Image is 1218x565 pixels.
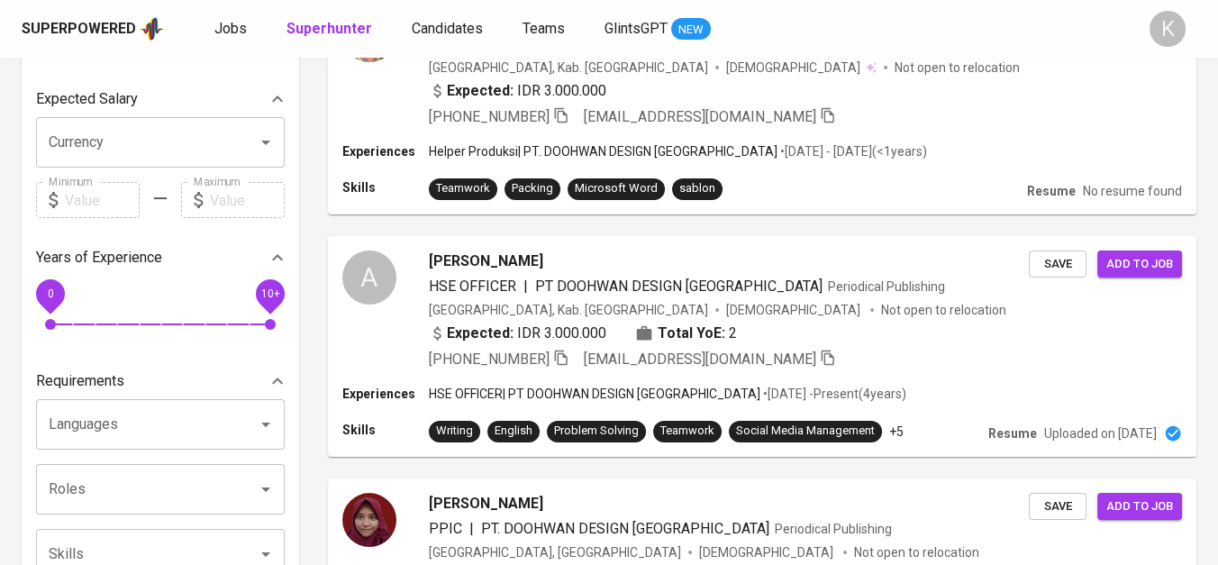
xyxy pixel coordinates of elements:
[523,276,528,297] span: |
[342,421,429,439] p: Skills
[1106,497,1173,517] span: Add to job
[512,180,553,197] div: Packing
[342,385,429,403] p: Experiences
[828,279,945,294] span: Periodical Publishing
[22,19,136,40] div: Superpowered
[1038,254,1077,275] span: Save
[447,323,514,344] b: Expected:
[604,18,711,41] a: GlintsGPT NEW
[429,80,606,102] div: IDR 3.000.000
[554,423,639,440] div: Problem Solving
[660,423,714,440] div: Teamwork
[36,363,285,399] div: Requirements
[726,59,863,77] span: [DEMOGRAPHIC_DATA]
[253,130,278,155] button: Open
[1027,182,1076,200] p: Resume
[469,518,474,540] span: |
[412,20,483,37] span: Candidates
[47,287,53,300] span: 0
[253,412,278,437] button: Open
[214,18,250,41] a: Jobs
[1044,424,1157,442] p: Uploaded on [DATE]
[447,80,514,102] b: Expected:
[429,278,516,295] span: HSE OFFICER
[699,543,836,561] span: [DEMOGRAPHIC_DATA]
[342,142,429,160] p: Experiences
[988,424,1037,442] p: Resume
[584,108,816,125] span: [EMAIL_ADDRESS][DOMAIN_NAME]
[36,240,285,276] div: Years of Experience
[328,236,1196,457] a: A[PERSON_NAME]HSE OFFICER|PT DOOHWAN DESIGN [GEOGRAPHIC_DATA]Periodical Publishing[GEOGRAPHIC_DAT...
[1029,493,1086,521] button: Save
[140,15,164,42] img: app logo
[429,351,550,368] span: [PHONE_NUMBER]
[1097,493,1182,521] button: Add to job
[1150,11,1186,47] div: K
[429,520,462,537] span: PPIC
[658,323,725,344] b: Total YoE:
[429,59,708,77] div: [GEOGRAPHIC_DATA], Kab. [GEOGRAPHIC_DATA]
[286,18,376,41] a: Superhunter
[429,323,606,344] div: IDR 3.000.000
[429,543,681,561] div: [GEOGRAPHIC_DATA], [GEOGRAPHIC_DATA]
[1038,497,1077,517] span: Save
[889,423,904,441] p: +5
[736,423,875,440] div: Social Media Management
[436,423,473,440] div: Writing
[854,543,979,561] p: Not open to relocation
[342,251,396,305] div: A
[22,15,164,42] a: Superpoweredapp logo
[342,178,429,196] p: Skills
[342,493,396,547] img: 5c5ff089965e3c132bb8d0ebd58a5126.jpg
[726,301,863,319] span: [DEMOGRAPHIC_DATA]
[495,423,532,440] div: English
[1083,182,1182,200] p: No resume found
[881,301,1006,319] p: Not open to relocation
[575,180,658,197] div: Microsoft Word
[36,81,285,117] div: Expected Salary
[429,142,777,160] p: Helper Produksi | PT. DOOHWAN DESIGN [GEOGRAPHIC_DATA]
[65,182,140,218] input: Value
[429,108,550,125] span: [PHONE_NUMBER]
[679,180,715,197] div: sablon
[604,20,668,37] span: GlintsGPT
[429,493,543,515] span: [PERSON_NAME]
[760,385,906,403] p: • [DATE] - Present ( 4 years )
[36,247,162,269] p: Years of Experience
[436,180,490,197] div: Teamwork
[481,520,769,537] span: PT. DOOHWAN DESIGN [GEOGRAPHIC_DATA]
[523,20,565,37] span: Teams
[584,351,816,368] span: [EMAIL_ADDRESS][DOMAIN_NAME]
[429,301,708,319] div: [GEOGRAPHIC_DATA], Kab. [GEOGRAPHIC_DATA]
[895,59,1020,77] p: Not open to relocation
[36,88,138,110] p: Expected Salary
[36,370,124,392] p: Requirements
[286,20,372,37] b: Superhunter
[523,18,568,41] a: Teams
[412,18,486,41] a: Candidates
[253,477,278,502] button: Open
[777,142,927,160] p: • [DATE] - [DATE] ( <1 years )
[210,182,285,218] input: Value
[671,21,711,39] span: NEW
[729,323,737,344] span: 2
[260,287,279,300] span: 10+
[214,20,247,37] span: Jobs
[535,278,823,295] span: PT DOOHWAN DESIGN [GEOGRAPHIC_DATA]
[429,385,760,403] p: HSE OFFICER | PT DOOHWAN DESIGN [GEOGRAPHIC_DATA]
[775,522,892,536] span: Periodical Publishing
[1097,251,1182,278] button: Add to job
[1106,254,1173,275] span: Add to job
[429,251,543,272] span: [PERSON_NAME]
[1029,251,1086,278] button: Save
